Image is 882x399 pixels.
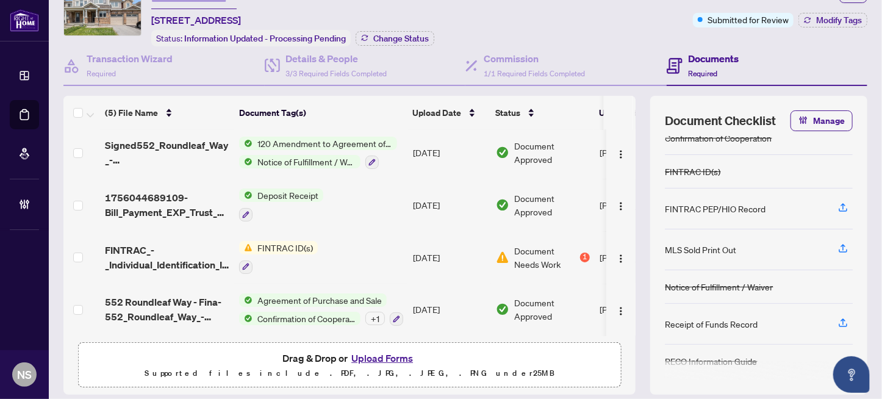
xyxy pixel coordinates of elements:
[514,139,590,166] span: Document Approved
[611,248,631,267] button: Logo
[239,293,253,307] img: Status Icon
[665,354,757,368] div: RECO Information Guide
[665,165,720,178] div: FINTRAC ID(s)
[356,31,434,46] button: Change Status
[408,179,491,231] td: [DATE]
[616,306,626,316] img: Logo
[239,241,318,274] button: Status IconFINTRAC ID(s)
[595,179,686,231] td: [PERSON_NAME]
[239,189,323,221] button: Status IconDeposit Receipt
[490,96,594,130] th: Status
[580,253,590,262] div: 1
[484,69,585,78] span: 1/1 Required Fields Completed
[151,30,351,46] div: Status:
[611,143,631,162] button: Logo
[253,312,360,325] span: Confirmation of Cooperation
[184,33,346,44] span: Information Updated - Processing Pending
[484,51,585,66] h4: Commission
[282,350,417,366] span: Drag & Drop or
[10,9,39,32] img: logo
[665,243,736,256] div: MLS Sold Print Out
[813,111,845,131] span: Manage
[496,303,509,316] img: Document Status
[408,284,491,336] td: [DATE]
[595,284,686,336] td: [PERSON_NAME]
[689,51,739,66] h4: Documents
[151,13,241,27] span: [STREET_ADDRESS]
[79,343,620,388] span: Drag & Drop orUpload FormsSupported files include .PDF, .JPG, .JPEG, .PNG under25MB
[286,69,387,78] span: 3/3 Required Fields Completed
[514,192,590,218] span: Document Approved
[239,312,253,325] img: Status Icon
[253,155,360,168] span: Notice of Fulfillment / Waiver
[105,190,229,220] span: 1756044689109-Bill_Payment_EXP_Trust_Receipt-552_Roundleaf_.pdf
[239,189,253,202] img: Status Icon
[708,13,789,26] span: Submitted for Review
[665,202,765,215] div: FINTRAC PEP/HIO Record
[17,366,32,383] span: NS
[239,241,253,254] img: Status Icon
[616,201,626,211] img: Logo
[286,51,387,66] h4: Details & People
[594,96,686,130] th: Uploaded By
[253,293,387,307] span: Agreement of Purchase and Sale
[365,312,385,325] div: + 1
[495,106,520,120] span: Status
[689,69,718,78] span: Required
[791,110,853,131] button: Manage
[105,106,158,120] span: (5) File Name
[105,295,229,324] span: 552 Roundleaf Way - Fina-552_Roundleaf_Way_-_552_Roundleaf_Way_-_100_Agreement_of_Purchase_and_Sa...
[105,138,229,167] span: Signed552_Roundleaf_Way_-_Amendment_to_Agreement_of_Purchase_and_Sale.pdf
[616,149,626,159] img: Logo
[239,293,403,326] button: Status IconAgreement of Purchase and SaleStatus IconConfirmation of Cooperation+1
[239,137,253,150] img: Status Icon
[616,254,626,264] img: Logo
[496,146,509,159] img: Document Status
[496,251,509,264] img: Document Status
[665,317,758,331] div: Receipt of Funds Record
[665,280,773,293] div: Notice of Fulfillment / Waiver
[239,137,397,170] button: Status Icon120 Amendment to Agreement of Purchase and SaleStatus IconNotice of Fulfillment / Waiver
[595,127,686,179] td: [PERSON_NAME]
[816,16,862,24] span: Modify Tags
[373,34,429,43] span: Change Status
[412,106,461,120] span: Upload Date
[514,296,590,323] span: Document Approved
[100,96,234,130] th: (5) File Name
[87,69,116,78] span: Required
[514,244,578,271] span: Document Needs Work
[611,195,631,215] button: Logo
[239,155,253,168] img: Status Icon
[105,243,229,272] span: FINTRAC_-_Individual_Identification_Information_Record.pdf
[408,127,491,179] td: [DATE]
[86,366,613,381] p: Supported files include .PDF, .JPG, .JPEG, .PNG under 25 MB
[496,198,509,212] img: Document Status
[234,96,407,130] th: Document Tag(s)
[665,131,772,145] div: Confirmation of Cooperation
[87,51,173,66] h4: Transaction Wizard
[833,356,870,393] button: Open asap
[348,350,417,366] button: Upload Forms
[611,300,631,319] button: Logo
[665,112,776,129] span: Document Checklist
[253,189,323,202] span: Deposit Receipt
[253,241,318,254] span: FINTRAC ID(s)
[253,137,397,150] span: 120 Amendment to Agreement of Purchase and Sale
[798,13,867,27] button: Modify Tags
[595,231,686,284] td: [PERSON_NAME]
[408,231,491,284] td: [DATE]
[407,96,490,130] th: Upload Date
